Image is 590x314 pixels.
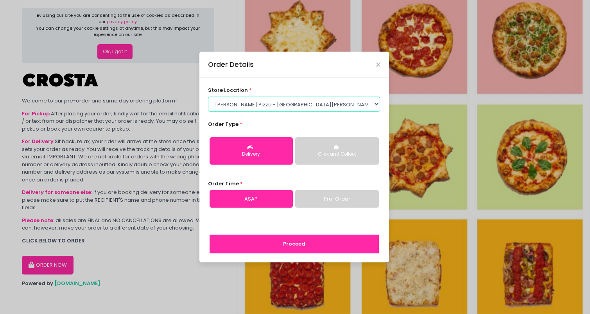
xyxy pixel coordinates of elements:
[210,190,293,208] a: ASAP
[215,151,287,158] div: Delivery
[208,180,239,187] span: Order Time
[376,63,380,66] button: Close
[208,120,239,128] span: Order Type
[208,59,254,70] div: Order Details
[210,137,293,165] button: Delivery
[301,151,373,158] div: Click and Collect
[295,137,378,165] button: Click and Collect
[208,86,248,94] span: store location
[210,235,379,253] button: Proceed
[295,190,378,208] a: Pre-Order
